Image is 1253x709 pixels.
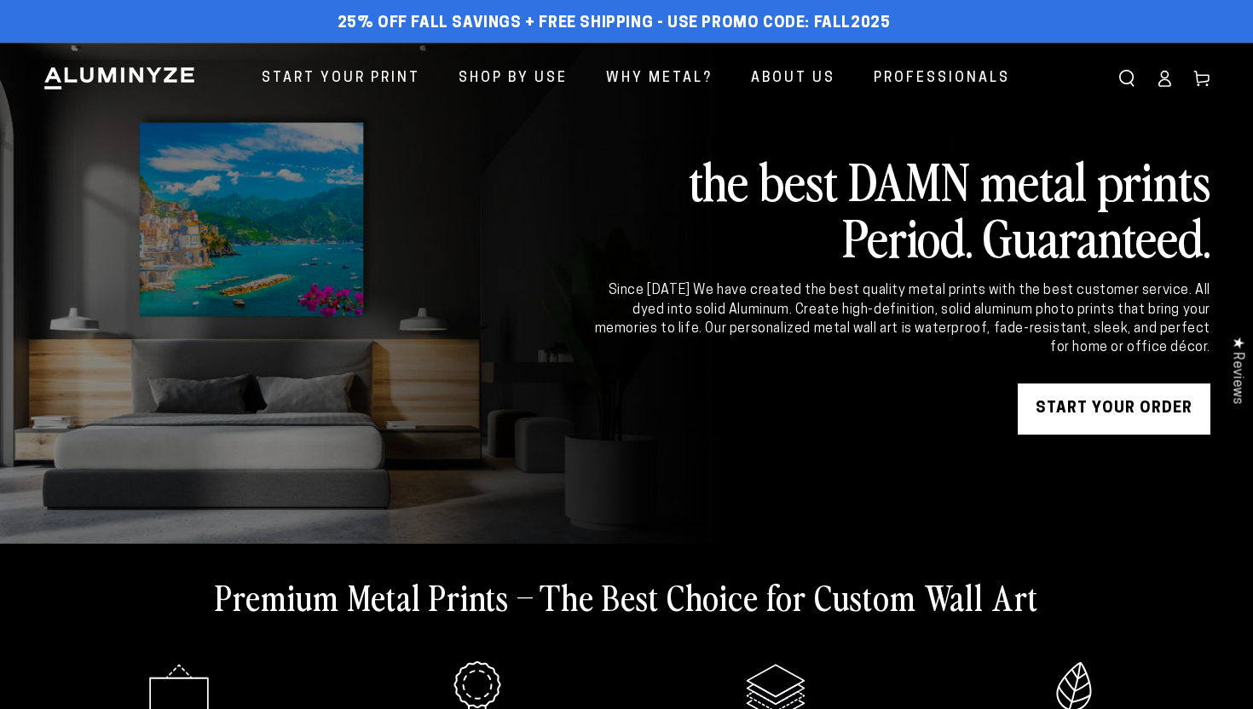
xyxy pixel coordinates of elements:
summary: Search our site [1108,60,1146,97]
span: 25% off FALL Savings + Free Shipping - Use Promo Code: FALL2025 [338,14,891,33]
img: Aluminyze [43,66,196,91]
h2: the best DAMN metal prints Period. Guaranteed. [592,152,1210,264]
span: About Us [751,66,835,91]
a: Start Your Print [249,56,433,101]
h2: Premium Metal Prints – The Best Choice for Custom Wall Art [215,574,1038,619]
span: Shop By Use [459,66,568,91]
span: Start Your Print [262,66,420,91]
a: START YOUR Order [1018,383,1210,435]
span: Professionals [874,66,1010,91]
div: Click to open Judge.me floating reviews tab [1221,323,1253,418]
a: Why Metal? [593,56,725,101]
a: About Us [738,56,848,101]
span: Why Metal? [606,66,713,91]
a: Shop By Use [446,56,580,101]
div: Since [DATE] We have created the best quality metal prints with the best customer service. All dy... [592,281,1210,358]
a: Professionals [861,56,1023,101]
